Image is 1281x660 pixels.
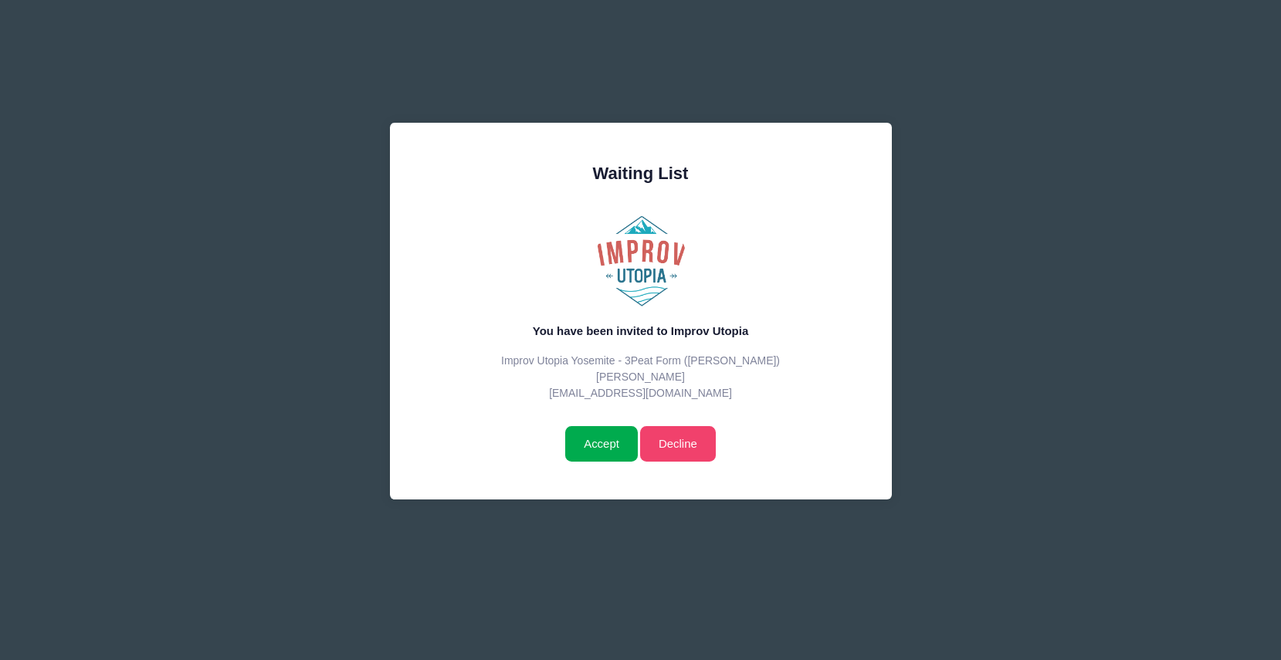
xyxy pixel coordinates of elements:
input: Accept [565,426,637,462]
p: Improv Utopia Yosemite - 3Peat Form ([PERSON_NAME]) [427,353,854,369]
p: [EMAIL_ADDRESS][DOMAIN_NAME] [427,385,854,401]
h5: You have been invited to Improv Utopia [427,324,854,338]
img: Improv Utopia [595,216,687,309]
div: Waiting List [427,161,854,186]
a: Decline [640,426,715,462]
p: [PERSON_NAME] [427,369,854,385]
